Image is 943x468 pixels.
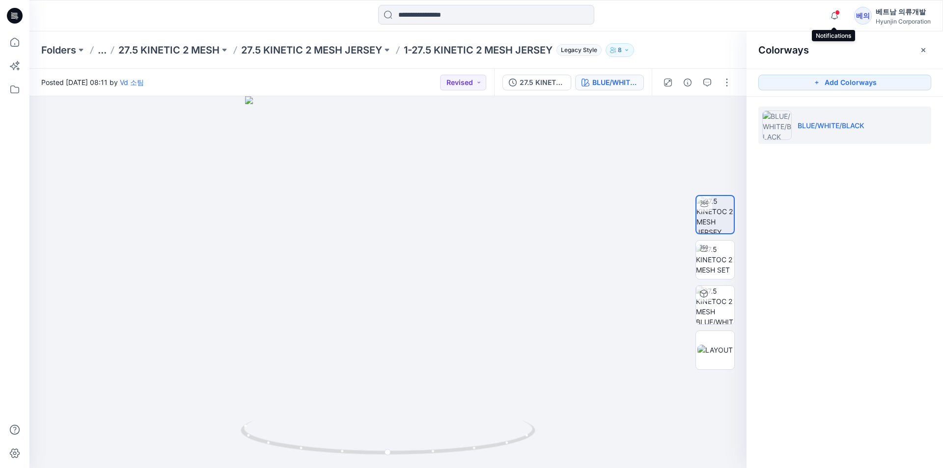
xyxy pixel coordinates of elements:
button: 27.5 KINETOC 2 MESH [502,75,571,90]
a: Vd 소팀 [120,78,144,86]
p: 8 [618,45,622,55]
p: BLUE/WHITE/BLACK [798,120,864,131]
button: Add Colorways [758,75,931,90]
button: ... [98,43,107,57]
button: 8 [606,43,634,57]
div: Hyunjin Corporation [876,18,931,25]
h2: Colorways [758,44,809,56]
img: 27.5 KINETOC 2 MESH SET [696,244,734,275]
span: Posted [DATE] 08:11 by [41,77,144,87]
div: 베의 [854,7,872,25]
p: 1-27.5 KINETIC 2 MESH JERSEY [404,43,553,57]
img: LAYOUT [697,345,733,355]
div: 베트남 의류개발 [876,6,931,18]
a: Folders [41,43,76,57]
span: Legacy Style [556,44,602,56]
button: Details [680,75,695,90]
div: 27.5 KINETOC 2 MESH [520,77,565,88]
img: 27.5 KINETOC 2 MESH BLUE/WHITE/BLACK [696,286,734,324]
a: 27.5 KINETIC 2 MESH JERSEY [241,43,382,57]
img: 27.5 KINETOC 2 MESH JERSEY [696,196,734,233]
img: BLUE/WHITE/BLACK [762,110,792,140]
button: Legacy Style [553,43,602,57]
div: BLUE/WHITE/BLACK [592,77,638,88]
button: BLUE/WHITE/BLACK [575,75,644,90]
a: 27.5 KINETIC 2 MESH [118,43,220,57]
